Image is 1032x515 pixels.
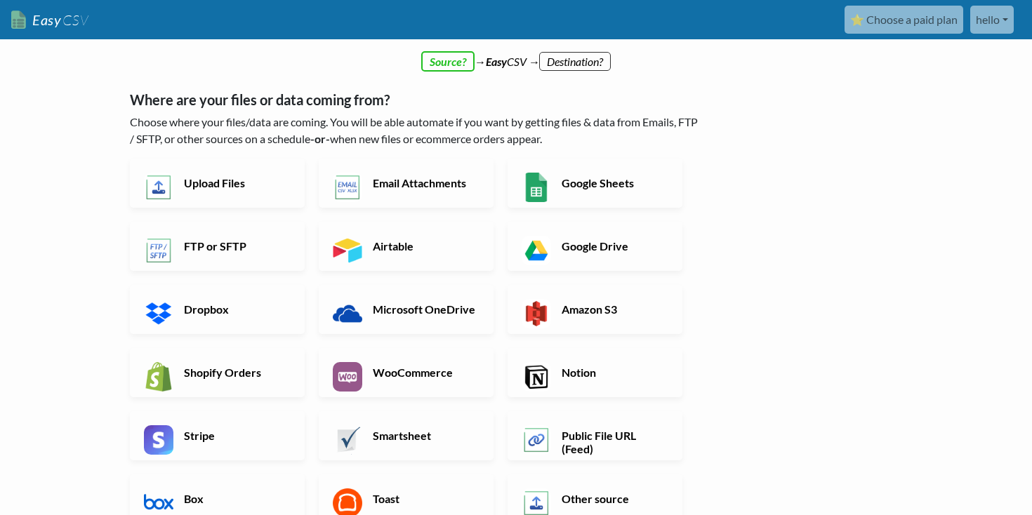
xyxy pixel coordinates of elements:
[319,348,494,397] a: WooCommerce
[144,299,173,328] img: Dropbox App & API
[130,411,305,460] a: Stripe
[130,222,305,271] a: FTP or SFTP
[522,173,551,202] img: Google Sheets App & API
[116,39,916,70] div: → CSV →
[369,302,479,316] h6: Microsoft OneDrive
[180,366,291,379] h6: Shopify Orders
[522,236,551,265] img: Google Drive App & API
[180,176,291,189] h6: Upload Files
[319,159,494,208] a: Email Attachments
[333,173,362,202] img: Email New CSV or XLSX File App & API
[333,236,362,265] img: Airtable App & API
[558,429,668,455] h6: Public File URL (Feed)
[558,492,668,505] h6: Other source
[144,236,173,265] img: FTP or SFTP App & API
[180,492,291,505] h6: Box
[522,299,551,328] img: Amazon S3 App & API
[558,239,668,253] h6: Google Drive
[180,302,291,316] h6: Dropbox
[130,348,305,397] a: Shopify Orders
[180,239,291,253] h6: FTP or SFTP
[970,6,1014,34] a: hello
[845,6,963,34] a: ⭐ Choose a paid plan
[508,222,682,271] a: Google Drive
[180,429,291,442] h6: Stripe
[130,285,305,334] a: Dropbox
[11,6,88,34] a: EasyCSV
[522,425,551,455] img: Public File URL App & API
[508,411,682,460] a: Public File URL (Feed)
[130,91,702,108] h5: Where are your files or data coming from?
[558,176,668,189] h6: Google Sheets
[130,159,305,208] a: Upload Files
[369,239,479,253] h6: Airtable
[508,285,682,334] a: Amazon S3
[144,173,173,202] img: Upload Files App & API
[508,348,682,397] a: Notion
[310,132,330,145] b: -or-
[333,299,362,328] img: Microsoft OneDrive App & API
[319,411,494,460] a: Smartsheet
[558,366,668,379] h6: Notion
[61,11,88,29] span: CSV
[522,362,551,392] img: Notion App & API
[333,425,362,455] img: Smartsheet App & API
[369,176,479,189] h6: Email Attachments
[369,492,479,505] h6: Toast
[130,114,702,147] p: Choose where your files/data are coming. You will be able automate if you want by getting files &...
[369,429,479,442] h6: Smartsheet
[319,285,494,334] a: Microsoft OneDrive
[333,362,362,392] img: WooCommerce App & API
[369,366,479,379] h6: WooCommerce
[558,302,668,316] h6: Amazon S3
[144,425,173,455] img: Stripe App & API
[144,362,173,392] img: Shopify App & API
[319,222,494,271] a: Airtable
[508,159,682,208] a: Google Sheets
